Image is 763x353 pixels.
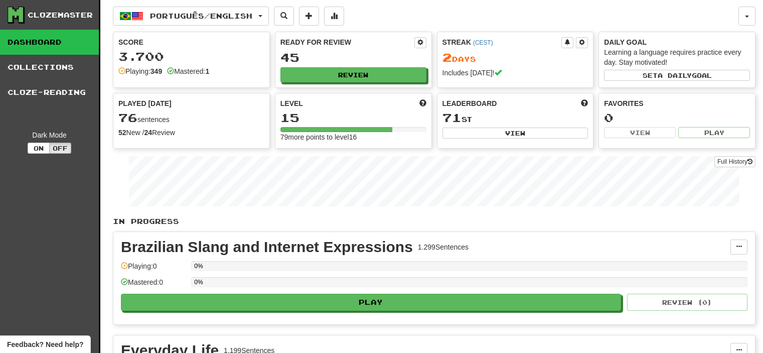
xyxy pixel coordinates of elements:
button: View [604,127,676,138]
div: New / Review [118,128,264,138]
button: Review [280,67,426,82]
div: 0 [604,111,750,124]
span: a daily [658,72,692,79]
button: Off [49,143,71,154]
div: Mastered: [167,66,209,76]
div: 3.700 [118,50,264,63]
button: Play [678,127,750,138]
div: 1.299 Sentences [418,242,469,252]
strong: 24 [144,129,152,137]
span: 2 [442,50,452,64]
span: Played [DATE] [118,98,172,108]
a: (CEST) [473,39,493,46]
span: This week in points, UTC [581,98,588,108]
strong: 52 [118,129,126,137]
p: In Progress [113,216,755,226]
button: Seta dailygoal [604,70,750,81]
div: st [442,111,588,125]
span: Open feedback widget [7,339,83,349]
span: Score more points to level up [419,98,426,108]
div: Dark Mode [8,130,91,140]
div: Daily Goal [604,37,750,47]
div: Brazilian Slang and Internet Expressions [121,240,413,255]
div: Learning a language requires practice every day. Stay motivated! [604,47,750,67]
button: Add sentence to collection [299,7,319,26]
div: Favorites [604,98,750,108]
div: Streak [442,37,562,47]
button: On [28,143,50,154]
a: Full History [714,156,755,167]
div: Playing: [118,66,162,76]
strong: 1 [205,67,209,75]
div: Day s [442,51,588,64]
div: Playing: 0 [121,261,186,278]
strong: 349 [150,67,162,75]
span: Level [280,98,303,108]
button: More stats [324,7,344,26]
button: Português/English [113,7,269,26]
div: 79 more points to level 16 [280,132,426,142]
span: Leaderboard [442,98,497,108]
div: Mastered: 0 [121,277,186,294]
div: Includes [DATE]! [442,68,588,78]
span: Português / English [150,12,252,20]
button: Search sentences [274,7,294,26]
button: Play [121,294,621,311]
div: Ready for Review [280,37,414,47]
div: Clozemaster [28,10,93,20]
div: sentences [118,111,264,125]
span: 71 [442,110,462,125]
button: View [442,128,588,139]
div: Score [118,37,264,47]
div: 45 [280,51,426,64]
span: 76 [118,110,137,125]
button: Review (0) [627,294,747,311]
div: 15 [280,111,426,124]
